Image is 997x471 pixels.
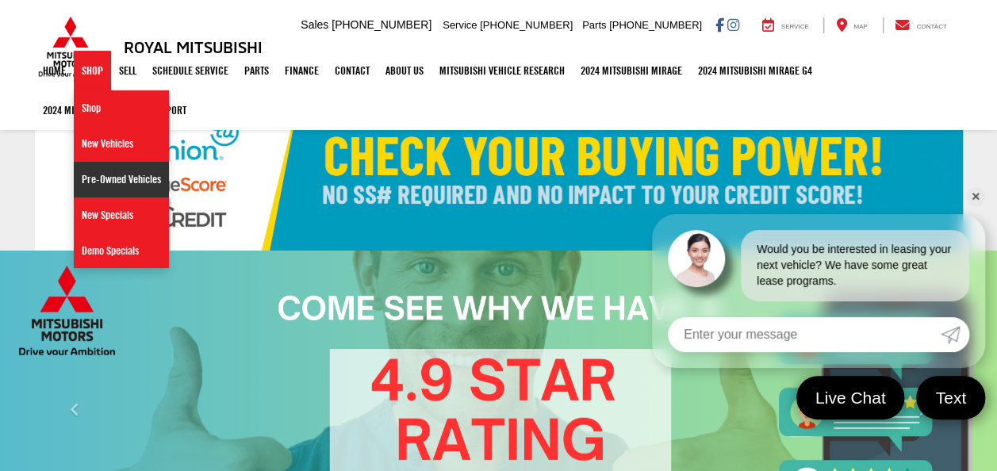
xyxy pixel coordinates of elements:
a: New Vehicles [74,126,169,162]
span: Sales [301,18,328,31]
a: Facebook: Click to visit our Facebook page [715,18,724,31]
span: Text [927,387,974,408]
div: Would you be interested in leasing your next vehicle? We have some great lease programs. [741,230,969,301]
span: Map [853,23,867,30]
a: Sell [111,51,144,90]
a: New Specials [74,197,169,233]
a: Pre-Owned Vehicles [74,162,169,197]
a: Map [823,17,879,33]
span: Live Chat [807,387,894,408]
a: Parts: Opens in a new tab [236,51,277,90]
a: Live Chat [796,376,905,419]
a: Contact [883,17,959,33]
a: Submit [941,317,969,352]
span: [PHONE_NUMBER] [609,19,702,31]
a: Schedule Service: Opens in a new tab [144,51,236,90]
a: Shop [74,51,111,90]
span: Parts [582,19,606,31]
a: 2024 Mitsubishi Outlander SPORT [35,90,194,130]
span: Service [443,19,477,31]
a: 2024 Mitsubishi Mirage G4 [690,51,820,90]
a: Contact [327,51,378,90]
a: Text [916,376,985,419]
a: Home [35,51,74,90]
a: Shop [74,90,169,126]
span: Contact [916,23,946,30]
a: Instagram: Click to visit our Instagram page [727,18,739,31]
span: [PHONE_NUMBER] [332,18,431,31]
a: 2024 Mitsubishi Mirage [573,51,690,90]
a: Mitsubishi Vehicle Research [431,51,573,90]
span: Service [781,23,809,30]
h3: Royal Mitsubishi [124,38,263,56]
img: Check Your Buying Power [35,92,963,251]
span: [PHONE_NUMBER] [480,19,573,31]
input: Enter your message [668,317,941,352]
a: Finance [277,51,327,90]
a: About Us [378,51,431,90]
img: Mitsubishi [35,16,106,78]
a: Service [750,17,821,33]
img: Agent profile photo [668,230,725,287]
a: Demo Specials [74,233,169,268]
